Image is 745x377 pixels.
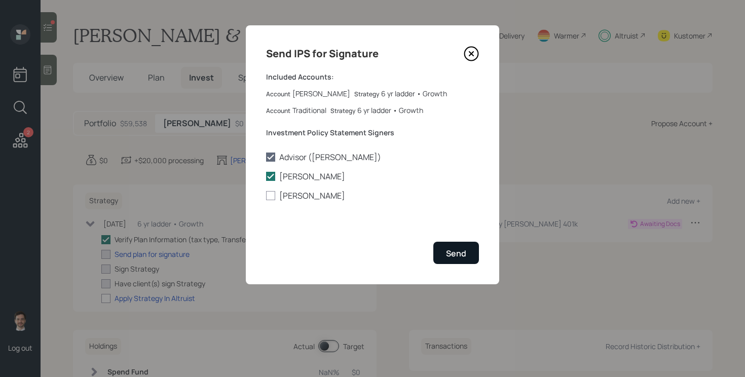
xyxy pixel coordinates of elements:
[266,107,290,116] label: Account
[266,152,479,163] label: Advisor ([PERSON_NAME])
[266,46,379,62] h4: Send IPS for Signature
[330,107,355,116] label: Strategy
[433,242,479,263] button: Send
[266,72,479,82] label: Included Accounts:
[354,90,379,99] label: Strategy
[266,90,290,99] label: Account
[357,105,423,116] div: 6 yr ladder • Growth
[292,88,350,99] div: [PERSON_NAME]
[381,88,447,99] div: 6 yr ladder • Growth
[292,105,326,116] div: Traditional
[266,128,479,138] label: Investment Policy Statement Signers
[266,190,479,201] label: [PERSON_NAME]
[446,248,466,259] div: Send
[266,171,479,182] label: [PERSON_NAME]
